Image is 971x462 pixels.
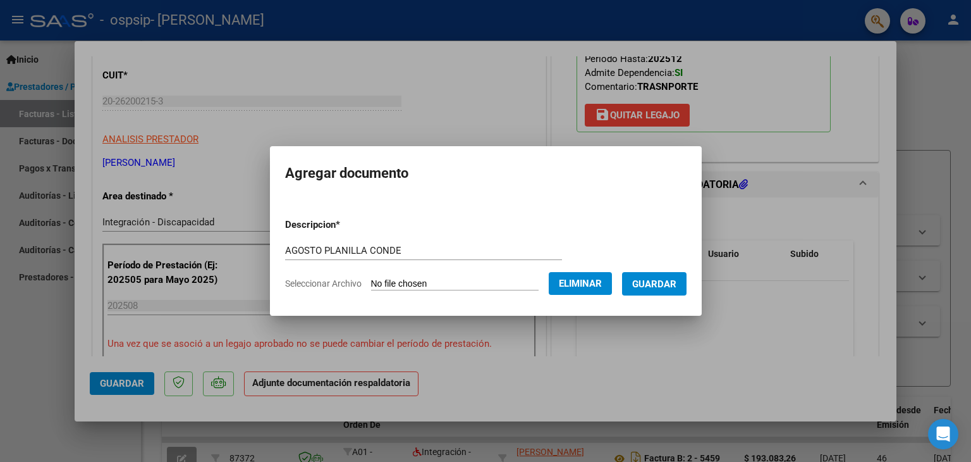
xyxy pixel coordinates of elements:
[622,272,687,296] button: Guardar
[928,419,958,449] div: Open Intercom Messenger
[285,218,406,232] p: Descripcion
[549,272,612,295] button: Eliminar
[632,278,676,290] span: Guardar
[559,278,602,289] span: Eliminar
[285,161,687,185] h2: Agregar documento
[285,278,362,289] span: Seleccionar Archivo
